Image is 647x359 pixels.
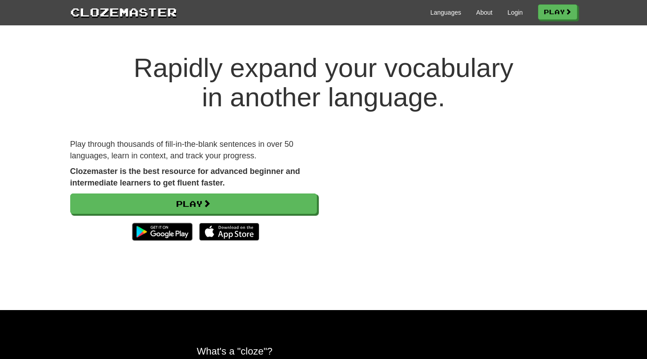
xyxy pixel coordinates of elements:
a: Login [507,8,522,17]
img: Get it on Google Play [128,218,197,245]
strong: Clozemaster is the best resource for advanced beginner and intermediate learners to get fluent fa... [70,167,300,187]
a: Play [70,194,317,214]
a: Play [538,4,577,20]
h2: What's a "cloze"? [197,346,450,357]
img: Download_on_the_App_Store_Badge_US-UK_135x40-25178aeef6eb6b83b96f5f2d004eda3bffbb37122de64afbaef7... [199,223,259,241]
a: Clozemaster [70,4,177,20]
a: Languages [430,8,461,17]
p: Play through thousands of fill-in-the-blank sentences in over 50 languages, learn in context, and... [70,139,317,161]
a: About [476,8,493,17]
